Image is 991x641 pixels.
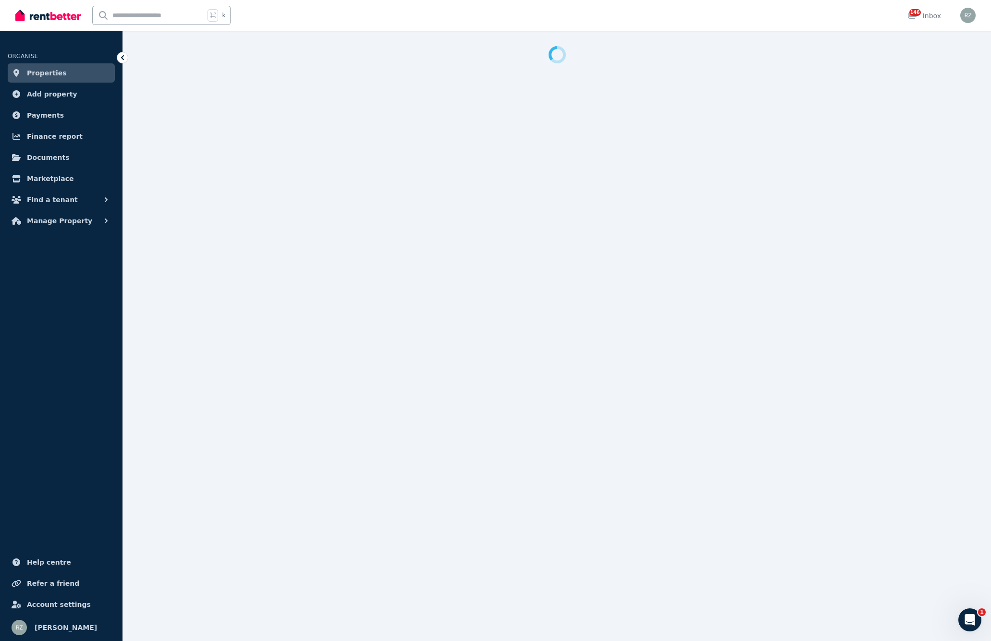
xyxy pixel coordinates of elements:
a: Properties [8,63,115,83]
span: Find a tenant [27,194,78,206]
span: Add property [27,88,77,100]
span: Properties [27,67,67,79]
a: Add property [8,85,115,104]
span: [PERSON_NAME] [35,622,97,633]
img: RentBetter [15,8,81,23]
span: 1 [978,608,986,616]
span: Payments [27,109,64,121]
iframe: Intercom live chat [958,608,981,631]
a: Account settings [8,595,115,614]
span: Help centre [27,556,71,568]
span: Account settings [27,599,91,610]
span: ORGANISE [8,53,38,60]
span: Marketplace [27,173,73,184]
span: k [222,12,225,19]
a: Refer a friend [8,574,115,593]
img: robert zmeskal [12,620,27,635]
div: Inbox [907,11,941,21]
a: Finance report [8,127,115,146]
button: Find a tenant [8,190,115,209]
a: Payments [8,106,115,125]
span: Manage Property [27,215,92,227]
a: Marketplace [8,169,115,188]
a: Documents [8,148,115,167]
span: 146 [909,9,921,16]
span: Documents [27,152,70,163]
a: Help centre [8,553,115,572]
span: Finance report [27,131,83,142]
img: robert zmeskal [960,8,976,23]
button: Manage Property [8,211,115,230]
span: Refer a friend [27,578,79,589]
